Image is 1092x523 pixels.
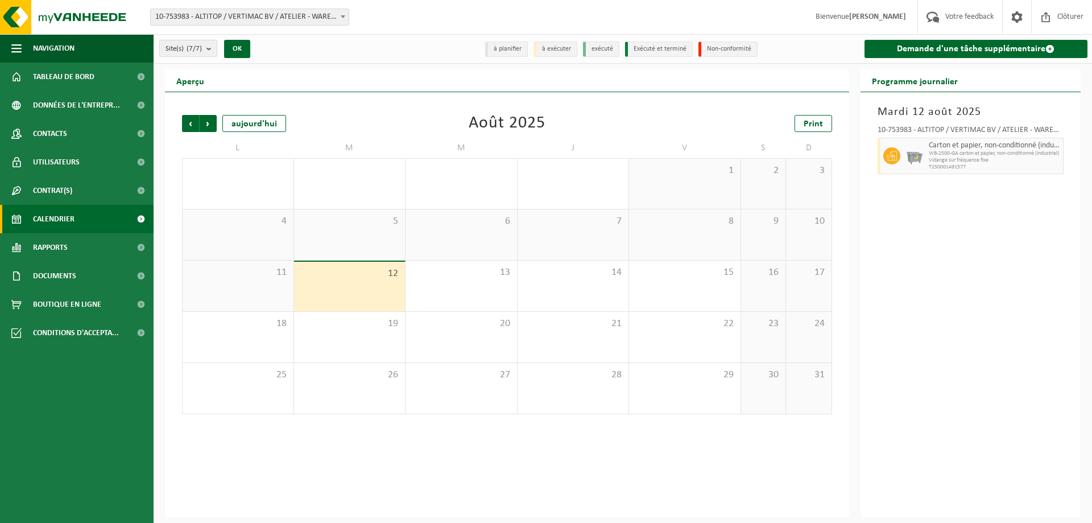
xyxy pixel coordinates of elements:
span: 8 [635,215,735,228]
td: J [518,138,630,158]
span: 25 [188,369,288,381]
span: Site(s) [166,40,202,57]
div: Août 2025 [469,115,545,132]
span: T250001491577 [929,164,1061,171]
span: Calendrier [33,205,75,233]
span: 23 [747,318,780,330]
span: 10-753983 - ALTITOP / VERTIMAC BV / ATELIER - WAREGEM [150,9,349,26]
td: V [629,138,741,158]
h2: Programme journalier [861,69,969,92]
button: OK [224,40,250,58]
span: WB-2500-GA carton et papier, non-conditionné (industriel) [929,150,1061,157]
span: 20 [411,318,511,330]
td: S [741,138,787,158]
button: Site(s)(7/7) [159,40,217,57]
span: 2 [747,164,780,177]
span: 14 [523,266,623,279]
span: 17 [792,266,825,279]
img: WB-2500-GAL-GY-01 [906,147,923,164]
span: Contrat(s) [33,176,72,205]
span: 21 [523,318,623,330]
span: 13 [411,266,511,279]
span: Navigation [33,34,75,63]
span: Utilisateurs [33,148,80,176]
span: 7 [523,215,623,228]
span: 10 [792,215,825,228]
h3: Mardi 12 août 2025 [878,104,1064,121]
li: Non-conformité [698,42,758,57]
span: 11 [188,266,288,279]
span: Tableau de bord [33,63,94,91]
span: Suivant [200,115,217,132]
span: 16 [747,266,780,279]
li: exécuté [583,42,619,57]
li: à planifier [485,42,528,57]
span: 29 [635,369,735,381]
span: 22 [635,318,735,330]
span: Documents [33,262,76,290]
td: M [294,138,406,158]
span: Print [804,120,823,129]
span: 10-753983 - ALTITOP / VERTIMAC BV / ATELIER - WAREGEM [151,9,349,25]
span: 31 [792,369,825,381]
span: 4 [188,215,288,228]
div: 10-753983 - ALTITOP / VERTIMAC BV / ATELIER - WAREGEM [878,126,1064,138]
span: Rapports [33,233,68,262]
span: 12 [300,267,400,280]
span: 30 [747,369,780,381]
a: Demande d'une tâche supplémentaire [864,40,1088,58]
span: Carton et papier, non-conditionné (industriel) [929,141,1061,150]
span: 19 [300,318,400,330]
span: Conditions d'accepta... [33,319,119,347]
span: 15 [635,266,735,279]
span: 18 [188,318,288,330]
a: Print [795,115,832,132]
span: Boutique en ligne [33,290,101,319]
span: Données de l'entrepr... [33,91,120,120]
span: Vidange sur fréquence fixe [929,157,1061,164]
span: 24 [792,318,825,330]
span: 9 [747,215,780,228]
span: 27 [411,369,511,381]
span: 5 [300,215,400,228]
span: Contacts [33,120,67,148]
count: (7/7) [187,45,202,52]
li: Exécuté et terminé [625,42,693,57]
td: L [182,138,294,158]
div: aujourd'hui [222,115,286,132]
span: 26 [300,369,400,381]
td: D [786,138,832,158]
span: Précédent [182,115,199,132]
span: 3 [792,164,825,177]
h2: Aperçu [165,69,216,92]
strong: [PERSON_NAME] [849,13,906,21]
span: 1 [635,164,735,177]
li: à exécuter [533,42,577,57]
td: M [406,138,518,158]
span: 6 [411,215,511,228]
span: 28 [523,369,623,381]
